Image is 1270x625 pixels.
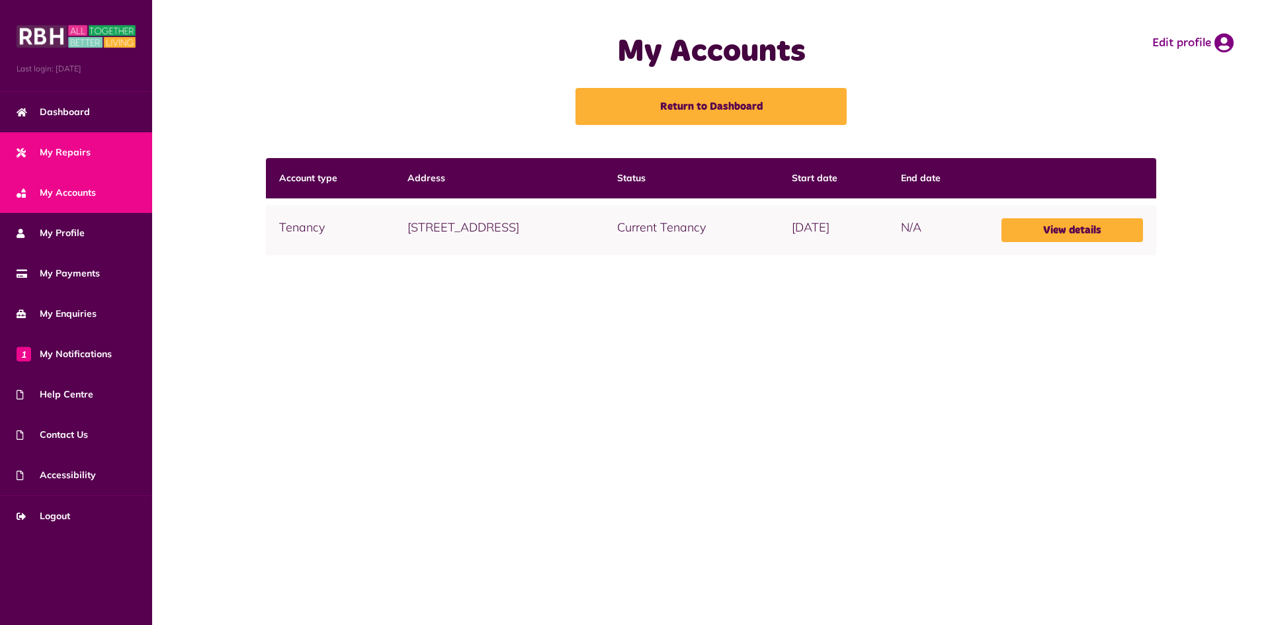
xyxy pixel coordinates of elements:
[17,347,112,361] span: My Notifications
[17,226,85,240] span: My Profile
[17,428,88,442] span: Contact Us
[394,158,604,198] th: Address
[575,88,847,125] a: Return to Dashboard
[779,205,888,255] td: [DATE]
[779,158,888,198] th: Start date
[266,158,394,198] th: Account type
[604,158,779,198] th: Status
[1001,218,1144,242] a: View details
[266,205,394,255] td: Tenancy
[888,158,988,198] th: End date
[17,468,96,482] span: Accessibility
[17,186,96,200] span: My Accounts
[394,205,604,255] td: [STREET_ADDRESS]
[17,307,97,321] span: My Enquiries
[17,509,70,523] span: Logout
[17,267,100,280] span: My Payments
[446,33,976,71] h1: My Accounts
[888,205,988,255] td: N/A
[17,388,93,401] span: Help Centre
[17,105,90,119] span: Dashboard
[17,347,31,361] span: 1
[1152,33,1234,53] a: Edit profile
[17,63,136,75] span: Last login: [DATE]
[604,205,779,255] td: Current Tenancy
[17,23,136,50] img: MyRBH
[17,146,91,159] span: My Repairs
